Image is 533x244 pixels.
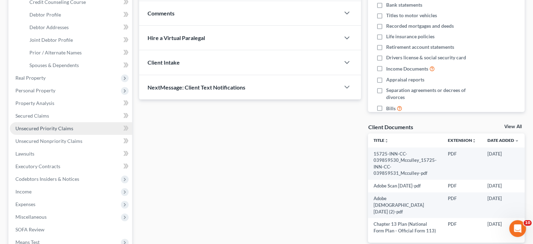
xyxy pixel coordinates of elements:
[10,135,132,147] a: Unsecured Nonpriority Claims
[15,138,82,144] span: Unsecured Nonpriority Claims
[15,189,32,194] span: Income
[29,24,69,30] span: Debtor Addresses
[386,65,428,72] span: Income Documents
[24,46,132,59] a: Prior / Alternate Names
[15,163,60,169] span: Executory Contracts
[448,138,476,143] a: Extensionunfold_more
[504,124,522,129] a: View All
[15,100,54,106] span: Property Analysis
[442,147,482,180] td: PDF
[15,125,73,131] span: Unsecured Priority Claims
[386,44,454,51] span: Retirement account statements
[524,220,532,226] span: 10
[15,113,49,119] span: Secured Claims
[15,151,34,157] span: Lawsuits
[442,180,482,192] td: PDF
[24,8,132,21] a: Debtor Profile
[386,76,424,83] span: Appraisal reports
[386,33,435,40] span: Life insurance policies
[24,21,132,34] a: Debtor Addresses
[368,218,442,237] td: Chapter 13 Plan (National Form Plan - Official Form 113)
[386,12,437,19] span: Titles to motor vehicles
[148,84,245,91] span: NextMessage: Client Text Notifications
[15,214,47,220] span: Miscellaneous
[472,139,476,143] i: unfold_more
[482,180,525,192] td: [DATE]
[15,226,45,232] span: SOFA Review
[148,59,180,66] span: Client Intake
[15,75,46,81] span: Real Property
[148,10,175,17] span: Comments
[515,139,519,143] i: expand_more
[482,192,525,218] td: [DATE]
[10,147,132,160] a: Lawsuits
[10,110,132,122] a: Secured Claims
[368,147,442,180] td: 15725-INN-CC-039859530_Mcculley_15725-INN-CC-039859531_Mcculley-pdf
[368,180,442,192] td: Adobe Scan [DATE]-pdf
[15,87,55,93] span: Personal Property
[10,223,132,236] a: SOFA Review
[29,50,82,55] span: Prior / Alternate Names
[29,37,73,43] span: Joint Debtor Profile
[386,87,479,101] span: Separation agreements or decrees of divorces
[10,160,132,173] a: Executory Contracts
[29,12,61,18] span: Debtor Profile
[10,122,132,135] a: Unsecured Priority Claims
[386,105,396,112] span: Bills
[148,34,205,41] span: Hire a Virtual Paralegal
[482,218,525,237] td: [DATE]
[384,139,389,143] i: unfold_more
[442,218,482,237] td: PDF
[487,138,519,143] a: Date Added expand_more
[482,147,525,180] td: [DATE]
[24,59,132,72] a: Spouses & Dependents
[15,176,79,182] span: Codebtors Insiders & Notices
[386,1,422,8] span: Bank statements
[24,34,132,46] a: Joint Debtor Profile
[368,192,442,218] td: Adobe [DEMOGRAPHIC_DATA] [DATE] (2)-pdf
[386,54,466,61] span: Drivers license & social security card
[15,201,35,207] span: Expenses
[10,97,132,110] a: Property Analysis
[374,138,389,143] a: Titleunfold_more
[29,62,79,68] span: Spouses & Dependents
[509,220,526,237] iframe: Intercom live chat
[386,22,454,29] span: Recorded mortgages and deeds
[442,192,482,218] td: PDF
[368,123,413,131] div: Client Documents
